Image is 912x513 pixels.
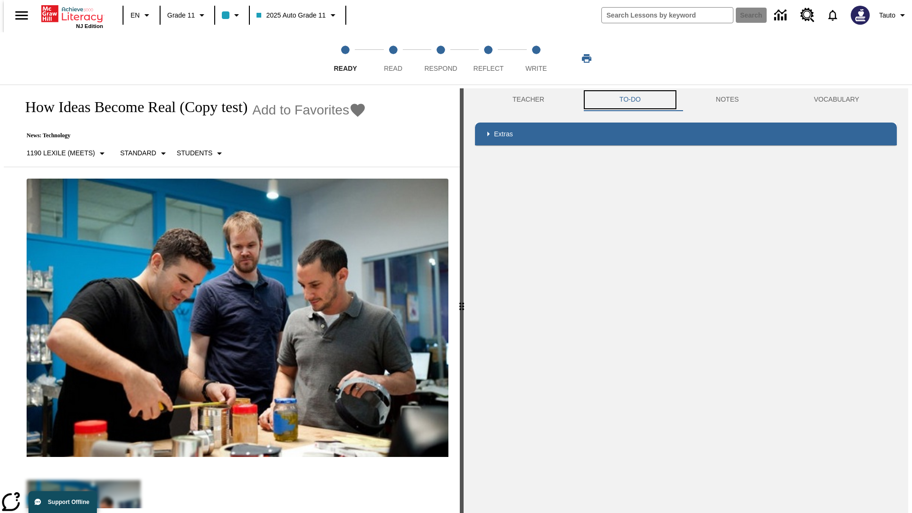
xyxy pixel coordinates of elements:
[4,88,460,508] div: reading
[845,3,875,28] button: Select a new avatar
[875,7,912,24] button: Profile/Settings
[475,88,582,111] button: Teacher
[461,32,516,85] button: Reflect step 4 of 5
[120,148,156,158] p: Standard
[474,65,504,72] span: Reflect
[318,32,373,85] button: Ready step 1 of 5
[582,88,678,111] button: TO-DO
[475,88,897,111] div: Instructional Panel Tabs
[475,123,897,145] div: Extras
[494,129,513,139] p: Extras
[28,491,97,513] button: Support Offline
[256,10,325,20] span: 2025 Auto Grade 11
[126,7,157,24] button: Language: EN, Select a language
[460,88,464,513] div: Press Enter or Spacebar and then press right and left arrow keys to move the slider
[602,8,733,23] input: search field
[116,145,173,162] button: Scaffolds, Standard
[334,65,357,72] span: Ready
[27,179,448,457] img: Quirky founder Ben Kaufman tests a new product with co-worker Gaz Brown and product inventor Jon ...
[252,103,349,118] span: Add to Favorites
[776,88,897,111] button: VOCABULARY
[163,7,211,24] button: Grade: Grade 11, Select a grade
[678,88,776,111] button: NOTES
[167,10,195,20] span: Grade 11
[27,148,95,158] p: 1190 Lexile (Meets)
[820,3,845,28] a: Notifications
[424,65,457,72] span: Respond
[384,65,402,72] span: Read
[131,10,140,20] span: EN
[795,2,820,28] a: Resource Center, Will open in new tab
[15,98,247,116] h1: How Ideas Become Real (Copy test)
[571,50,602,67] button: Print
[525,65,547,72] span: Write
[8,1,36,29] button: Open side menu
[253,7,342,24] button: Class: 2025 Auto Grade 11, Select your class
[48,499,89,505] span: Support Offline
[41,3,103,29] div: Home
[218,7,246,24] button: Class color is light blue. Change class color
[173,145,229,162] button: Select Student
[177,148,212,158] p: Students
[769,2,795,28] a: Data Center
[413,32,468,85] button: Respond step 3 of 5
[252,102,366,118] button: Add to Favorites - How Ideas Become Real (Copy test)
[76,23,103,29] span: NJ Edition
[879,10,895,20] span: Tauto
[15,132,366,139] p: News: Technology
[23,145,112,162] button: Select Lexile, 1190 Lexile (Meets)
[464,88,908,513] div: activity
[509,32,564,85] button: Write step 5 of 5
[365,32,420,85] button: Read step 2 of 5
[851,6,870,25] img: Avatar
